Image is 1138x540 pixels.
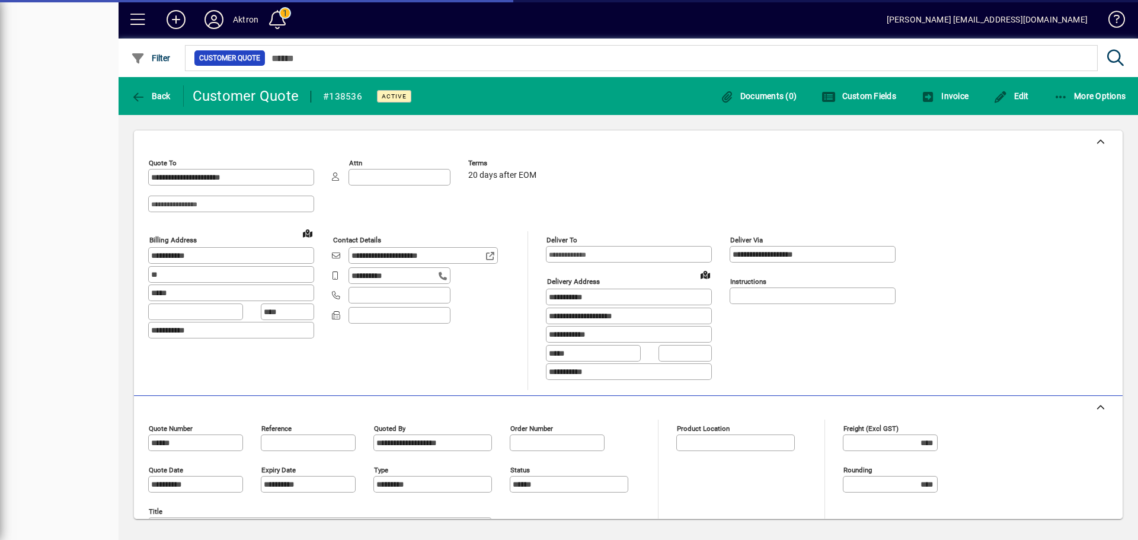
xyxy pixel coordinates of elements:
span: Terms [468,159,539,167]
div: Customer Quote [193,87,299,106]
button: Custom Fields [819,85,899,107]
button: Profile [195,9,233,30]
app-page-header-button: Back [119,85,184,107]
mat-label: Product location [677,424,730,432]
button: Invoice [918,85,971,107]
mat-label: Type [374,465,388,474]
mat-label: Deliver via [730,236,763,244]
div: [PERSON_NAME] [EMAIL_ADDRESS][DOMAIN_NAME] [887,10,1088,29]
span: More Options [1054,91,1126,101]
button: More Options [1051,85,1129,107]
mat-label: Freight (excl GST) [843,424,899,432]
mat-label: Quote To [149,159,177,167]
button: Edit [990,85,1032,107]
button: Add [157,9,195,30]
mat-label: Deliver To [546,236,577,244]
mat-label: Order number [510,424,553,432]
span: Documents (0) [720,91,797,101]
mat-label: Rounding [843,465,872,474]
span: Custom Fields [821,91,896,101]
mat-label: Quoted by [374,424,405,432]
div: #138536 [323,87,362,106]
mat-label: Attn [349,159,362,167]
mat-label: Instructions [730,277,766,286]
mat-label: Quote number [149,424,193,432]
mat-label: Quote date [149,465,183,474]
span: Edit [993,91,1029,101]
a: View on map [298,223,317,242]
span: Back [131,91,171,101]
mat-label: Expiry date [261,465,296,474]
span: 20 days after EOM [468,171,536,180]
button: Back [128,85,174,107]
div: Aktron [233,10,258,29]
a: View on map [696,265,715,284]
span: Filter [131,53,171,63]
span: Invoice [921,91,968,101]
a: Knowledge Base [1099,2,1123,41]
span: Active [382,92,407,100]
span: Customer Quote [199,52,260,64]
mat-label: Status [510,465,530,474]
button: Documents (0) [717,85,800,107]
mat-label: Title [149,507,162,515]
button: Filter [128,47,174,69]
mat-label: Reference [261,424,292,432]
